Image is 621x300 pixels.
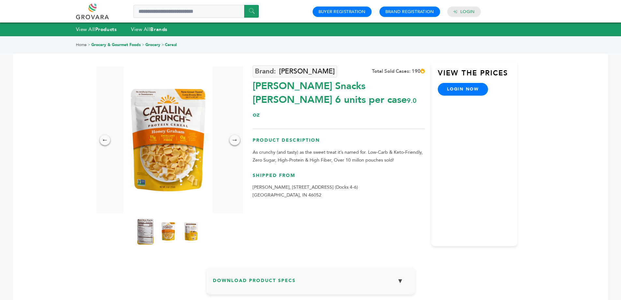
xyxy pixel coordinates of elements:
[318,9,366,15] a: Buyer Registration
[253,76,425,120] div: [PERSON_NAME] Snacks [PERSON_NAME] 6 units per case
[137,218,154,245] img: Catalina Snacks Honey Graham 6 units per case 9.0 oz Nutrition Info
[161,42,164,47] span: >
[183,218,199,245] img: Catalina Snacks Honey Graham 6 units per case 9.0 oz
[76,26,117,33] a: View AllProducts
[438,83,488,95] a: login now
[392,274,408,288] button: ▼
[253,183,425,199] p: [PERSON_NAME], [STREET_ADDRESS] (Docks 4-6) [GEOGRAPHIC_DATA], IN 46052
[229,135,240,145] div: →
[213,274,408,293] h3: Download Product Specs
[124,67,213,213] img: Catalina Snacks Honey Graham 6 units per case 9.0 oz
[253,96,417,119] span: 9.0 oz
[160,218,176,245] img: Catalina Snacks Honey Graham 6 units per case 9.0 oz
[91,42,141,47] a: Grocery & Gourmet Foods
[150,26,167,33] strong: Brands
[385,9,434,15] a: Brand Registration
[131,26,168,33] a: View AllBrands
[88,42,90,47] span: >
[438,68,517,83] h3: View the Prices
[253,65,337,77] a: [PERSON_NAME]
[253,172,425,184] h3: Shipped From
[253,149,425,164] p: As crunchy (and tasty) as the sweet treat it’s named for. Low-Carb & Keto-Friendly, Zero Sugar, H...
[133,5,259,18] input: Search a product or brand...
[253,137,425,149] h3: Product Description
[372,68,425,75] div: Total Sold Cases: 190
[76,42,87,47] a: Home
[142,42,144,47] span: >
[145,42,160,47] a: Grocery
[460,9,475,15] a: Login
[165,42,177,47] a: Cereal
[100,135,110,145] div: ←
[95,26,117,33] strong: Products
